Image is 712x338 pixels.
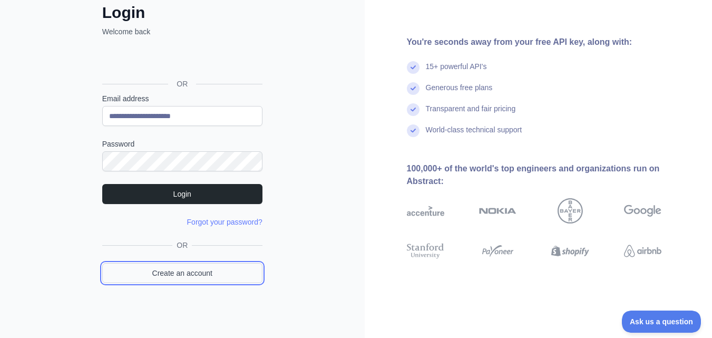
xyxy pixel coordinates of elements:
img: check mark [407,103,420,116]
div: 100,000+ of the world's top engineers and organizations run on Abstract: [407,162,696,188]
img: stanford university [407,242,444,260]
img: nokia [479,198,516,224]
label: Email address [102,93,262,104]
iframe: Sign in with Google Button [97,49,266,72]
img: check mark [407,124,420,137]
img: payoneer [479,242,516,260]
iframe: Toggle Customer Support [622,311,701,333]
span: OR [172,240,192,250]
img: check mark [407,82,420,95]
button: Login [102,184,262,204]
img: google [624,198,661,224]
div: Generous free plans [426,82,493,103]
label: Password [102,139,262,149]
img: shopify [551,242,589,260]
h2: Login [102,3,262,22]
p: Welcome back [102,26,262,37]
img: bayer [558,198,583,224]
div: Transparent and fair pricing [426,103,516,124]
a: Create an account [102,263,262,283]
div: You're seconds away from your free API key, along with: [407,36,696,49]
img: accenture [407,198,444,224]
div: 15+ powerful API's [426,61,487,82]
div: World-class technical support [426,124,522,146]
a: Forgot your password? [187,218,262,226]
span: OR [168,79,196,89]
img: airbnb [624,242,661,260]
img: check mark [407,61,420,74]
